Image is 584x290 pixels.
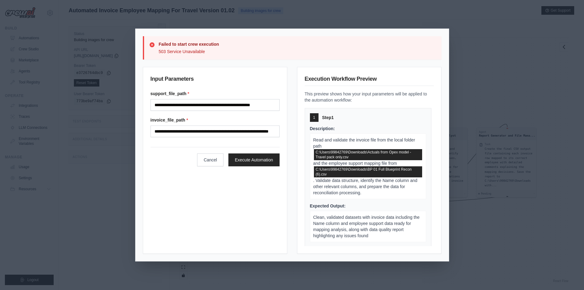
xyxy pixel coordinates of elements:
span: Expected Output: [310,203,346,208]
p: Failed to start crew execution [159,41,437,47]
button: Execute Automation [228,153,280,166]
span: Read and validate the invoice file from the local folder path [313,137,415,149]
h3: Execution Workflow Preview [305,75,434,86]
span: invoice_file_path [314,149,422,160]
span: support_file_path [314,166,422,177]
span: Step 1 [322,114,334,121]
p: This preview shows how your input parameters will be applied to the automation workflow: [305,91,434,103]
h3: Input Parameters [151,75,280,86]
label: support_file_path [151,91,280,97]
p: 503 Service Unavailable [159,48,437,55]
iframe: Chat Widget [553,261,584,290]
button: Cancel [197,153,223,166]
span: . Validate data structure, identify the Name column and other relevant columns, and prepare the d... [313,178,418,195]
label: invoice_file_path [151,117,280,123]
span: Description: [310,126,335,131]
span: and the employee support mapping file from [313,161,397,166]
span: Clean, validated datasets with invoice data including the Name column and employee support data r... [313,215,420,238]
span: 1 [313,115,315,120]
